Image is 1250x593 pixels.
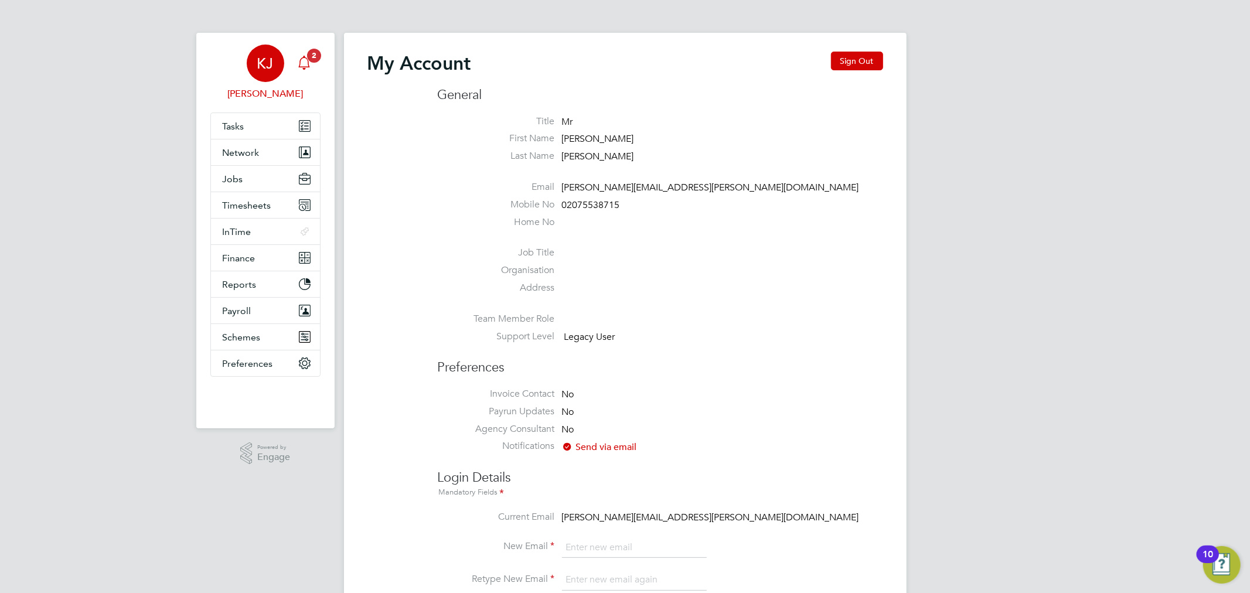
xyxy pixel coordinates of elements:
[438,573,555,585] label: Retype New Email
[292,45,316,82] a: 2
[211,271,320,297] button: Reports
[438,540,555,553] label: New Email
[211,219,320,244] button: InTime
[438,511,555,523] label: Current Email
[438,181,555,193] label: Email
[438,150,555,162] label: Last Name
[438,115,555,128] label: Title
[438,330,555,343] label: Support Level
[438,313,555,325] label: Team Member Role
[831,52,883,70] button: Sign Out
[223,121,244,132] span: Tasks
[562,406,574,418] span: No
[223,147,260,158] span: Network
[562,570,707,591] input: Enter new email again
[438,347,883,376] h3: Preferences
[438,486,883,499] div: Mandatory Fields
[562,512,859,523] span: [PERSON_NAME][EMAIL_ADDRESS][PERSON_NAME][DOMAIN_NAME]
[257,56,274,71] span: KJ
[562,441,637,453] span: Send via email
[257,452,290,462] span: Engage
[1203,546,1241,584] button: Open Resource Center, 10 new notifications
[1203,554,1213,570] div: 10
[223,332,261,343] span: Schemes
[211,298,320,323] button: Payroll
[438,388,555,400] label: Invoice Contact
[562,199,620,211] span: 02075538715
[438,282,555,294] label: Address
[211,245,320,271] button: Finance
[438,440,555,452] label: Notifications
[438,247,555,259] label: Job Title
[211,350,320,376] button: Preferences
[211,192,320,218] button: Timesheets
[211,166,320,192] button: Jobs
[223,305,251,316] span: Payroll
[211,324,320,350] button: Schemes
[562,182,859,193] span: [PERSON_NAME][EMAIL_ADDRESS][PERSON_NAME][DOMAIN_NAME]
[211,139,320,165] button: Network
[223,226,251,237] span: InTime
[438,87,883,104] h3: General
[564,331,615,343] span: Legacy User
[223,200,271,211] span: Timesheets
[438,405,555,418] label: Payrun Updates
[240,442,290,465] a: Powered byEngage
[562,537,707,558] input: Enter new email
[211,113,320,139] a: Tasks
[210,45,321,101] a: KJ[PERSON_NAME]
[562,388,574,400] span: No
[438,458,883,499] h3: Login Details
[223,253,256,264] span: Finance
[210,388,321,407] a: Go to home page
[196,33,335,428] nav: Main navigation
[367,52,471,75] h2: My Account
[438,264,555,277] label: Organisation
[210,388,320,407] img: fastbook-logo-retina.png
[307,49,321,63] span: 2
[438,423,555,435] label: Agency Consultant
[562,134,634,145] span: [PERSON_NAME]
[562,151,634,162] span: [PERSON_NAME]
[562,116,573,128] span: Mr
[223,173,243,185] span: Jobs
[438,132,555,145] label: First Name
[223,358,273,369] span: Preferences
[438,216,555,229] label: Home No
[257,442,290,452] span: Powered by
[562,424,574,435] span: No
[438,199,555,211] label: Mobile No
[210,87,321,101] span: Kyle Johnson
[223,279,257,290] span: Reports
